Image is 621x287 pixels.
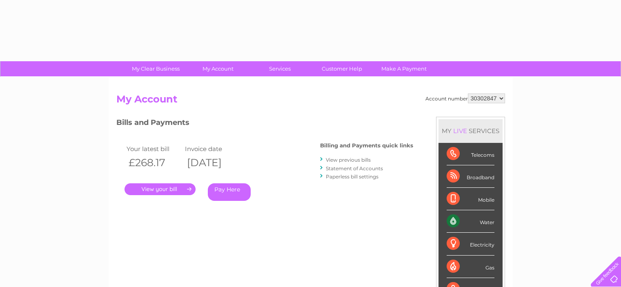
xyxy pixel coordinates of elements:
a: My Clear Business [122,61,189,76]
th: [DATE] [183,154,242,171]
a: . [125,183,196,195]
div: Mobile [447,188,494,210]
a: View previous bills [326,157,371,163]
h3: Bills and Payments [116,117,413,131]
h4: Billing and Payments quick links [320,142,413,149]
div: Account number [425,93,505,103]
a: Statement of Accounts [326,165,383,171]
th: £268.17 [125,154,183,171]
td: Your latest bill [125,143,183,154]
a: Make A Payment [370,61,438,76]
div: LIVE [452,127,469,135]
a: Pay Here [208,183,251,201]
h2: My Account [116,93,505,109]
a: Paperless bill settings [326,174,378,180]
div: Water [447,210,494,233]
a: Customer Help [308,61,376,76]
a: Services [246,61,314,76]
div: Electricity [447,233,494,255]
div: MY SERVICES [438,119,503,142]
div: Telecoms [447,143,494,165]
div: Gas [447,256,494,278]
a: My Account [184,61,252,76]
div: Broadband [447,165,494,188]
td: Invoice date [183,143,242,154]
